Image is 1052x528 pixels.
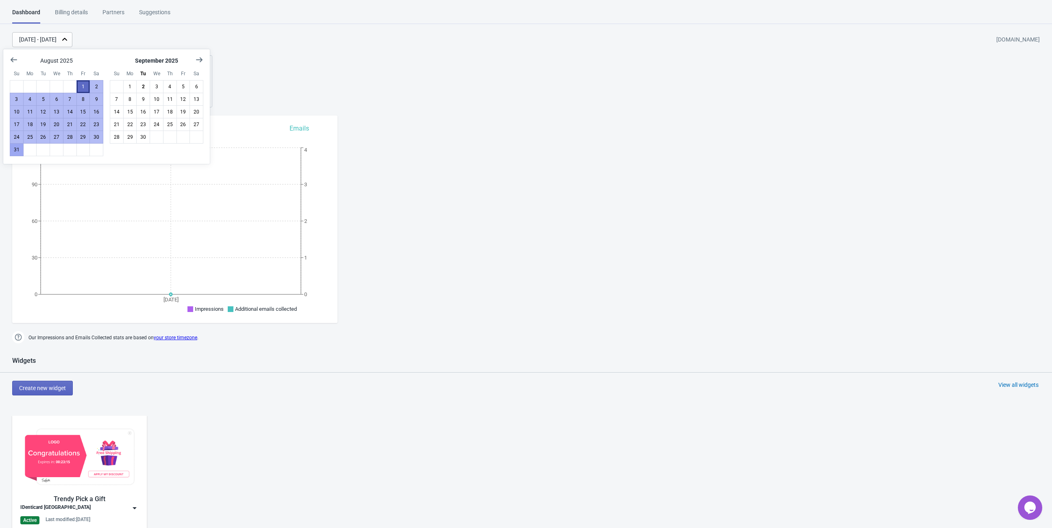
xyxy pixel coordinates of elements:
div: Billing details [55,8,88,22]
button: September 16 2025 [136,105,150,118]
div: Wednesday [50,67,63,81]
div: Friday [76,67,90,81]
button: September 26 2025 [176,118,190,131]
button: August 12 2025 [36,105,50,118]
button: September 30 2025 [136,131,150,144]
button: September 17 2025 [150,105,163,118]
button: August 1 2025 [76,80,90,93]
button: August 21 2025 [63,118,77,131]
button: September 25 2025 [163,118,177,131]
button: September 18 2025 [163,105,177,118]
a: your store timezone [154,335,197,340]
button: September 1 2025 [123,80,137,93]
button: August 15 2025 [76,105,90,118]
button: Create new widget [12,381,73,395]
button: September 19 2025 [176,105,190,118]
div: Friday [176,67,190,81]
img: gift_game_v2.jpg [20,424,139,490]
div: Tuesday [136,67,150,81]
div: Dashboard [12,8,40,24]
tspan: 0 [35,291,37,297]
div: View all widgets [998,381,1039,389]
button: September 11 2025 [163,93,177,106]
div: Tuesday [36,67,50,81]
button: August 23 2025 [89,118,103,131]
img: help.png [12,331,24,343]
div: Saturday [89,67,103,81]
button: September 24 2025 [150,118,163,131]
div: [DOMAIN_NAME] [996,33,1040,47]
button: September 9 2025 [136,93,150,106]
span: Our Impressions and Emails Collected stats are based on . [28,331,198,345]
div: Thursday [63,67,77,81]
div: Monday [23,67,37,81]
button: August 4 2025 [23,93,37,106]
button: August 13 2025 [50,105,63,118]
button: September 27 2025 [189,118,203,131]
tspan: 60 [32,218,37,224]
button: Today September 2 2025 [136,80,150,93]
div: Wednesday [150,67,163,81]
div: Sunday [110,67,124,81]
button: August 16 2025 [89,105,103,118]
div: Suggestions [139,8,170,22]
tspan: 0 [304,291,307,297]
button: August 3 2025 [10,93,24,106]
div: IDenticard [GEOGRAPHIC_DATA] [20,504,91,512]
button: September 21 2025 [110,118,124,131]
button: August 10 2025 [10,105,24,118]
button: Show next month, October 2025 [192,52,207,67]
button: September 5 2025 [176,80,190,93]
button: September 4 2025 [163,80,177,93]
button: August 20 2025 [50,118,63,131]
div: Saturday [189,67,203,81]
button: September 13 2025 [189,93,203,106]
span: Additional emails collected [235,306,297,312]
div: Partners [102,8,124,22]
span: Create new widget [19,385,66,391]
tspan: 90 [32,181,37,188]
tspan: 3 [304,181,307,188]
tspan: 2 [304,218,307,224]
button: August 7 2025 [63,93,77,106]
button: August 14 2025 [63,105,77,118]
button: September 20 2025 [189,105,203,118]
button: September 12 2025 [176,93,190,106]
button: September 15 2025 [123,105,137,118]
div: [DATE] - [DATE] [19,35,57,44]
button: September 29 2025 [123,131,137,144]
div: Last modified: [DATE] [46,516,90,523]
button: August 2 2025 [89,80,103,93]
div: Monday [123,67,137,81]
button: August 6 2025 [50,93,63,106]
button: August 9 2025 [89,93,103,106]
button: September 7 2025 [110,93,124,106]
tspan: 30 [32,255,37,261]
button: August 24 2025 [10,131,24,144]
button: August 29 2025 [76,131,90,144]
button: August 8 2025 [76,93,90,106]
button: August 22 2025 [76,118,90,131]
button: August 25 2025 [23,131,37,144]
button: August 26 2025 [36,131,50,144]
span: Impressions [195,306,224,312]
button: September 23 2025 [136,118,150,131]
button: August 28 2025 [63,131,77,144]
div: Thursday [163,67,177,81]
button: August 5 2025 [36,93,50,106]
div: Active [20,516,39,524]
button: August 27 2025 [50,131,63,144]
button: September 8 2025 [123,93,137,106]
button: Show previous month, July 2025 [7,52,21,67]
tspan: [DATE] [163,297,179,303]
button: September 6 2025 [189,80,203,93]
button: September 22 2025 [123,118,137,131]
button: August 18 2025 [23,118,37,131]
button: August 30 2025 [89,131,103,144]
tspan: 1 [304,255,307,261]
tspan: 4 [304,147,307,153]
button: September 3 2025 [150,80,163,93]
button: August 31 2025 [10,143,24,156]
img: dropdown.png [131,504,139,512]
button: August 17 2025 [10,118,24,131]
